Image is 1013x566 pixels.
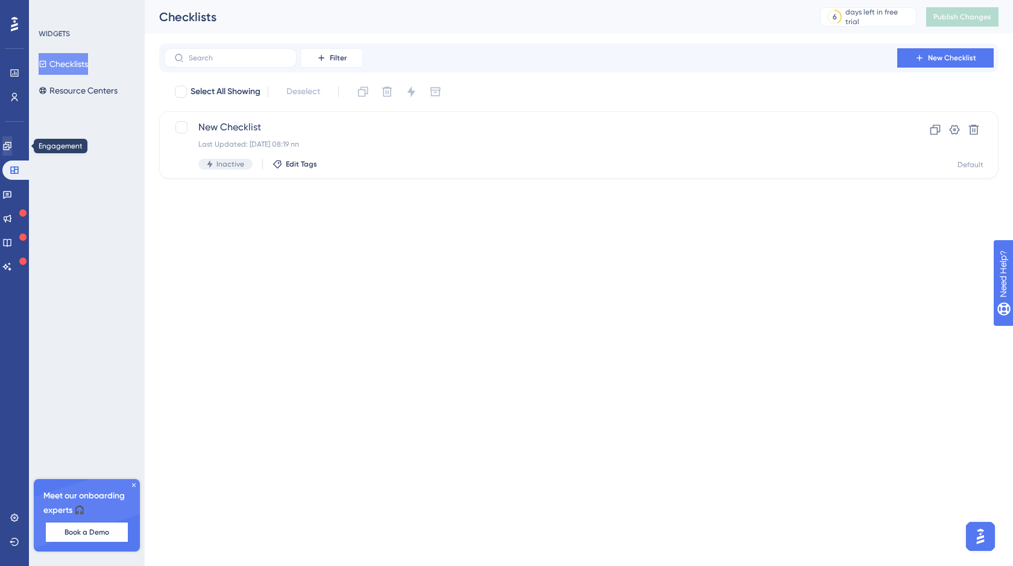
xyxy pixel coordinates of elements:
span: Meet our onboarding experts 🎧 [43,489,130,518]
input: Search [189,54,286,62]
span: New Checklist [928,53,976,63]
span: Book a Demo [65,527,109,537]
span: Select All Showing [191,84,260,99]
div: WIDGETS [39,29,70,39]
span: Edit Tags [286,159,317,169]
span: Inactive [216,159,244,169]
button: Resource Centers [39,80,118,101]
div: Default [958,160,983,170]
span: Need Help? [28,3,75,17]
span: Publish Changes [933,12,991,22]
span: New Checklist [198,120,863,135]
span: Deselect [286,84,320,99]
button: Book a Demo [46,523,128,542]
button: New Checklist [897,48,994,68]
div: days left in free trial [845,7,912,27]
button: Edit Tags [273,159,317,169]
button: Publish Changes [926,7,999,27]
div: 6 [833,12,837,22]
div: Checklists [159,8,790,25]
span: Filter [330,53,347,63]
button: Deselect [276,81,331,103]
button: Checklists [39,53,88,75]
div: Last Updated: [DATE] 08:19 пп [198,139,863,149]
iframe: UserGuiding AI Assistant Launcher [962,518,999,555]
button: Filter [301,48,362,68]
